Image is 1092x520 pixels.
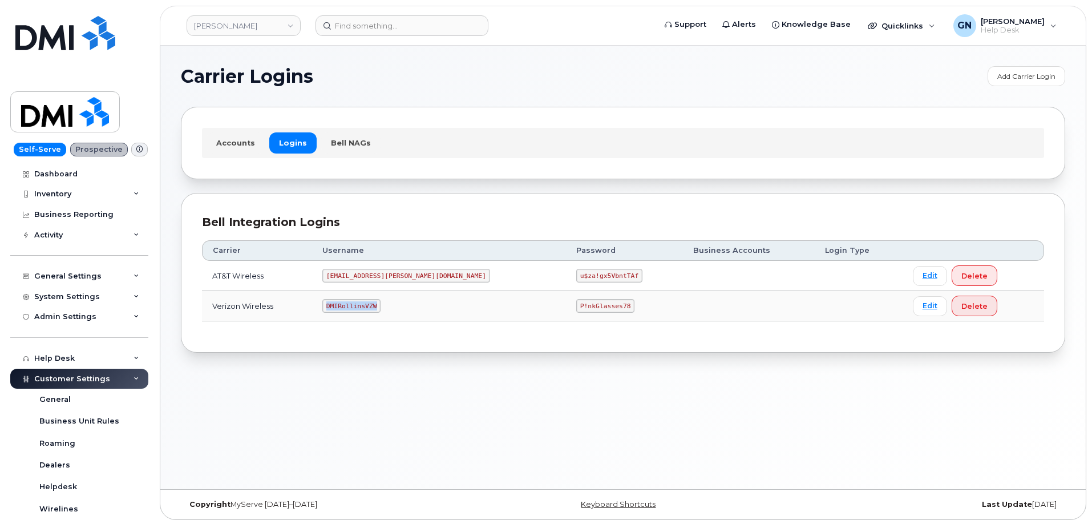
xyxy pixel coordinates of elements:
[181,68,313,85] span: Carrier Logins
[322,269,490,283] code: [EMAIL_ADDRESS][PERSON_NAME][DOMAIN_NAME]
[181,500,476,509] div: MyServe [DATE]–[DATE]
[321,132,381,153] a: Bell NAGs
[913,296,947,316] a: Edit
[269,132,317,153] a: Logins
[576,269,642,283] code: u$za!gx5VbntTAf
[683,240,815,261] th: Business Accounts
[189,500,230,509] strong: Copyright
[952,296,997,316] button: Delete
[913,266,947,286] a: Edit
[581,500,656,509] a: Keyboard Shortcuts
[815,240,903,261] th: Login Type
[202,214,1044,231] div: Bell Integration Logins
[322,299,381,313] code: DMIRollinsVZW
[202,261,312,291] td: AT&T Wireless
[207,132,265,153] a: Accounts
[576,299,634,313] code: P!nkGlasses78
[982,500,1032,509] strong: Last Update
[202,240,312,261] th: Carrier
[961,301,988,312] span: Delete
[988,66,1065,86] a: Add Carrier Login
[952,265,997,286] button: Delete
[961,271,988,281] span: Delete
[202,291,312,321] td: Verizon Wireless
[312,240,566,261] th: Username
[566,240,683,261] th: Password
[770,500,1065,509] div: [DATE]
